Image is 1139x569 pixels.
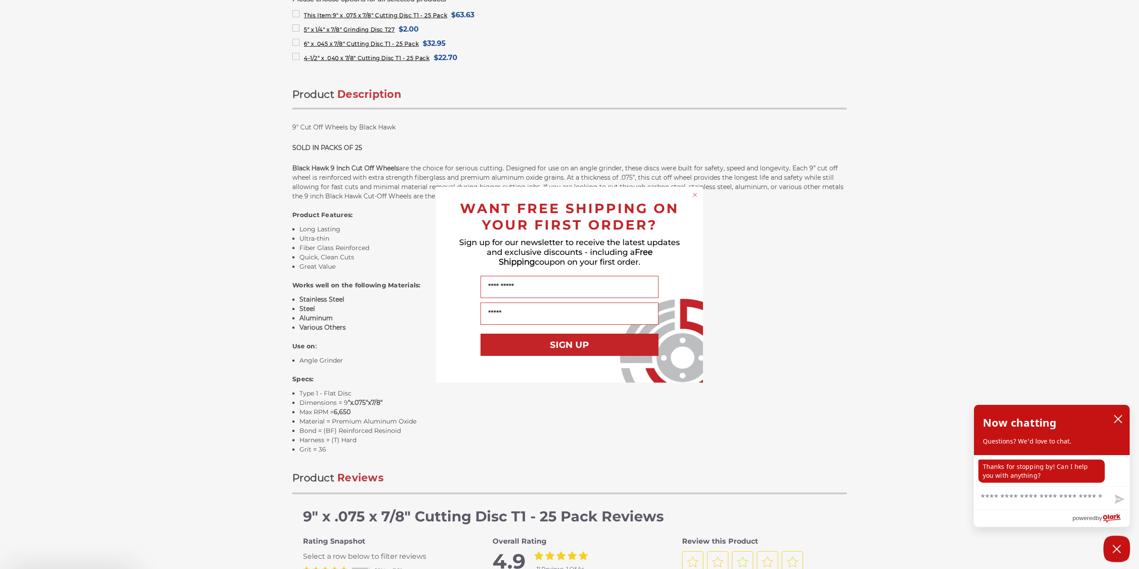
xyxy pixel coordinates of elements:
[983,437,1121,446] p: Questions? We'd love to chat.
[691,190,699,199] button: Close dialog
[973,404,1130,527] div: olark chatbox
[974,455,1130,486] div: chat
[983,414,1056,432] h2: Now chatting
[1107,489,1130,510] button: Send message
[460,200,679,233] span: WANT FREE SHIPPING ON YOUR FIRST ORDER?
[459,238,680,267] span: Sign up for our newsletter to receive the latest updates and exclusive discounts - including a co...
[1072,510,1130,527] a: Powered by Olark
[499,247,653,267] span: Free Shipping
[1103,536,1130,562] button: Close Chatbox
[1111,412,1125,426] button: close chatbox
[978,460,1105,483] p: Thanks for stopping by! Can I help you with anything?
[481,334,658,356] button: SIGN UP
[1096,513,1102,524] span: by
[1072,513,1095,524] span: powered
